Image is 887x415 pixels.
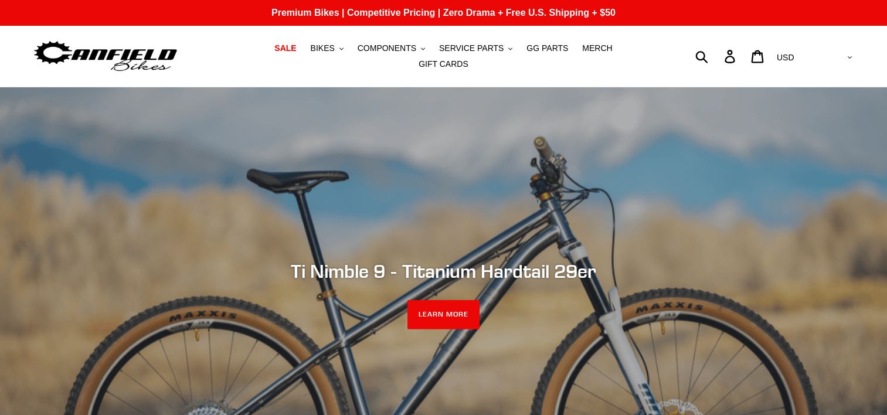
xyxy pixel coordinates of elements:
span: GG PARTS [526,43,568,53]
a: GIFT CARDS [413,56,474,72]
img: Canfield Bikes [32,38,179,75]
a: LEARN MORE [407,300,480,329]
a: GG PARTS [521,40,574,56]
input: Search [702,43,732,69]
span: MERCH [582,43,612,53]
span: GIFT CARDS [419,59,468,69]
a: MERCH [576,40,618,56]
h2: Ti Nimble 9 - Titanium Hardtail 29er [124,260,763,283]
span: SERVICE PARTS [439,43,504,53]
button: COMPONENTS [352,40,431,56]
span: SALE [274,43,296,53]
button: SERVICE PARTS [433,40,518,56]
a: SALE [269,40,302,56]
button: BIKES [305,40,349,56]
span: COMPONENTS [358,43,416,53]
span: BIKES [311,43,335,53]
